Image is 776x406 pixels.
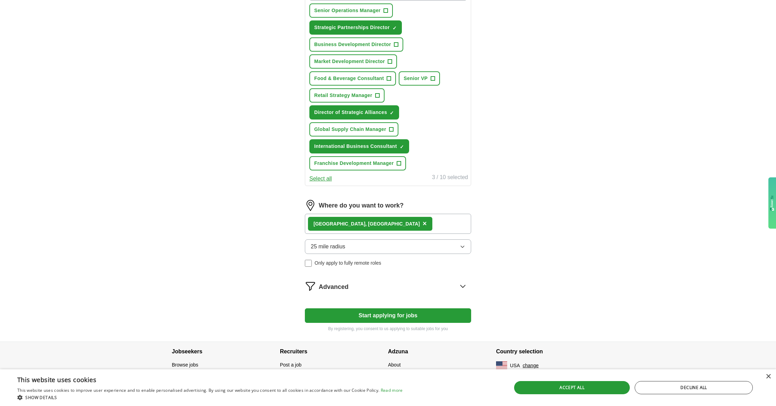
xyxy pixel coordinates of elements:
span: Strategic Partnerships Director [314,24,390,31]
p: By registering, you consent to us applying to suitable jobs for you [305,326,471,332]
div: This website uses cookies [17,373,385,384]
button: Business Development Director [309,37,403,52]
button: × [423,219,427,229]
img: location.png [305,200,316,211]
button: Start applying for jobs [305,308,471,323]
button: Global Supply Chain Manager [309,122,398,136]
div: Decline all [635,381,753,394]
button: 25 mile radius [305,239,471,254]
button: Retail Strategy Manager [309,88,385,103]
span: ✓ [393,25,397,31]
button: Senior Operations Manager [309,3,393,18]
button: Director of Strategic Alliances✓ [309,105,399,120]
div: 3 / 10 selected [432,173,468,183]
span: This website uses cookies to improve user experience and to enable personalised advertising. By u... [17,387,379,393]
button: Food & Beverage Consultant [309,71,396,86]
span: ✓ [400,144,404,150]
div: Show details [17,394,403,401]
span: Food & Beverage Consultant [314,75,384,82]
span: Global Supply Chain Manager [314,126,386,133]
button: Select all [309,175,332,183]
span: Director of Strategic Alliances [314,109,387,116]
label: Where do you want to work? [319,201,404,210]
span: Franchise Development Manager [314,160,394,167]
button: change [523,362,539,369]
img: US flag [496,361,507,370]
span: Business Development Director [314,41,391,48]
a: Browse jobs [172,362,198,368]
span: 25 mile radius [311,242,345,251]
span: Market Development Director [314,58,385,65]
span: Retail Strategy Manager [314,92,372,99]
button: International Business Consultant✓ [309,139,409,153]
button: Strategic Partnerships Director✓ [309,20,402,35]
img: filter [305,281,316,292]
a: Read more, opens a new window [381,387,403,393]
span: Show details [25,395,57,400]
button: Franchise Development Manager [309,156,406,170]
a: Post a job [280,362,301,368]
span: International Business Consultant [314,143,397,150]
input: Only apply to fully remote roles [305,260,312,267]
a: About [388,362,401,368]
button: Senior VP [399,71,440,86]
img: gdzwAHDJa65OwAAAABJRU5ErkJggg== [770,195,774,211]
span: USA [510,362,520,369]
button: Market Development Director [309,54,397,69]
span: × [423,220,427,227]
span: ✓ [390,110,394,116]
div: [GEOGRAPHIC_DATA], [GEOGRAPHIC_DATA] [314,220,420,228]
div: Close [766,374,771,379]
div: Accept all [514,381,630,394]
h4: Country selection [496,342,604,361]
span: Advanced [319,282,349,292]
span: Senior Operations Manager [314,7,381,14]
span: Senior VP [404,75,427,82]
span: Only apply to fully remote roles [315,259,381,267]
